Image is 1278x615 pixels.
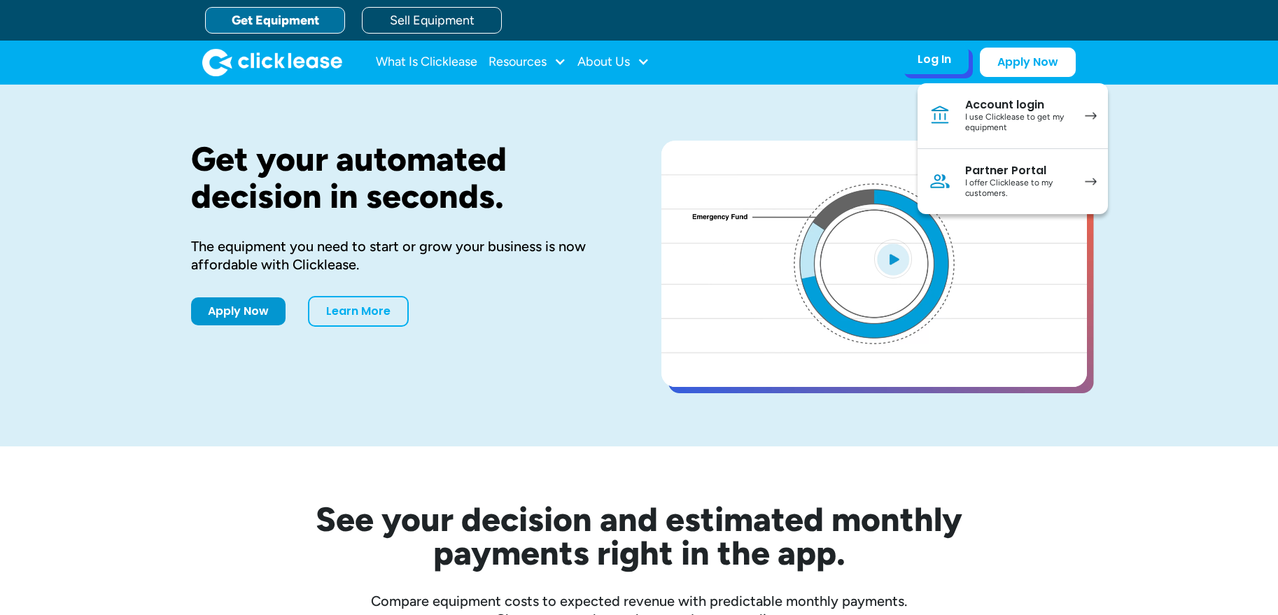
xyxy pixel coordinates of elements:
div: Log In [918,52,951,66]
div: About Us [577,48,649,76]
h1: Get your automated decision in seconds. [191,141,617,215]
div: I use Clicklease to get my equipment [965,112,1071,134]
a: What Is Clicklease [376,48,477,76]
div: Account login [965,98,1071,112]
nav: Log In [918,83,1108,214]
img: arrow [1085,178,1097,185]
a: Sell Equipment [362,7,502,34]
img: Bank icon [929,104,951,127]
div: Partner Portal [965,164,1071,178]
a: Get Equipment [205,7,345,34]
div: I offer Clicklease to my customers. [965,178,1071,199]
a: Learn More [308,296,409,327]
img: Clicklease logo [202,48,342,76]
img: Blue play button logo on a light blue circular background [874,239,912,278]
a: Account loginI use Clicklease to get my equipment [918,83,1108,149]
a: open lightbox [661,141,1087,387]
h2: See your decision and estimated monthly payments right in the app. [247,502,1031,570]
a: home [202,48,342,76]
a: Partner PortalI offer Clicklease to my customers. [918,149,1108,214]
img: arrow [1085,112,1097,120]
div: Resources [489,48,566,76]
a: Apply Now [980,48,1076,77]
img: Person icon [929,170,951,192]
div: The equipment you need to start or grow your business is now affordable with Clicklease. [191,237,617,274]
a: Apply Now [191,297,286,325]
